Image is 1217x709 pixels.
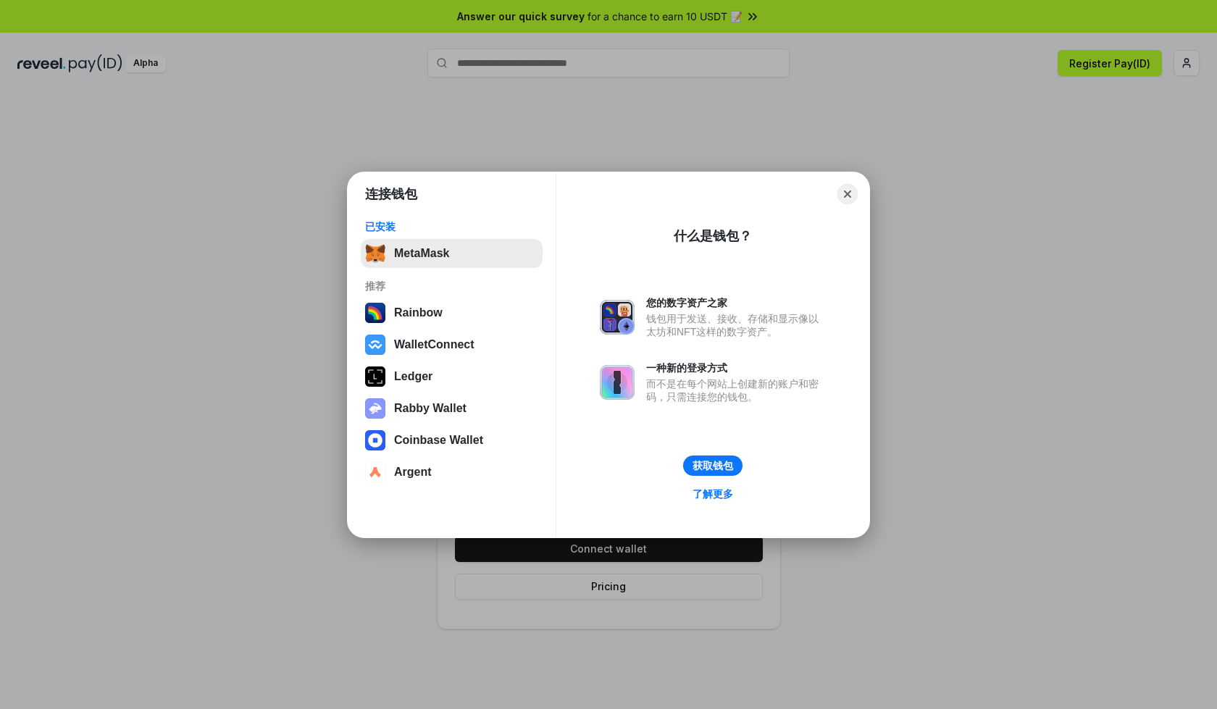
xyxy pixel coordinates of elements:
[361,362,543,391] button: Ledger
[693,487,733,500] div: 了解更多
[365,366,385,387] img: svg+xml,%3Csvg%20xmlns%3D%22http%3A%2F%2Fwww.w3.org%2F2000%2Fsvg%22%20width%3D%2228%22%20height%3...
[683,456,743,476] button: 获取钱包
[365,335,385,355] img: svg+xml,%3Csvg%20width%3D%2228%22%20height%3D%2228%22%20viewBox%3D%220%200%2028%2028%22%20fill%3D...
[361,394,543,423] button: Rabby Wallet
[674,227,752,245] div: 什么是钱包？
[394,402,467,415] div: Rabby Wallet
[361,426,543,455] button: Coinbase Wallet
[365,462,385,482] img: svg+xml,%3Csvg%20width%3D%2228%22%20height%3D%2228%22%20viewBox%3D%220%200%2028%2028%22%20fill%3D...
[365,303,385,323] img: svg+xml,%3Csvg%20width%3D%22120%22%20height%3D%22120%22%20viewBox%3D%220%200%20120%20120%22%20fil...
[646,312,826,338] div: 钱包用于发送、接收、存储和显示像以太坊和NFT这样的数字资产。
[361,330,543,359] button: WalletConnect
[361,298,543,327] button: Rainbow
[394,370,432,383] div: Ledger
[684,484,742,503] a: 了解更多
[693,459,733,472] div: 获取钱包
[361,239,543,268] button: MetaMask
[394,434,483,447] div: Coinbase Wallet
[365,430,385,450] img: svg+xml,%3Csvg%20width%3D%2228%22%20height%3D%2228%22%20viewBox%3D%220%200%2028%2028%22%20fill%3D...
[365,398,385,419] img: svg+xml,%3Csvg%20xmlns%3D%22http%3A%2F%2Fwww.w3.org%2F2000%2Fsvg%22%20fill%3D%22none%22%20viewBox...
[646,377,826,403] div: 而不是在每个网站上创建新的账户和密码，只需连接您的钱包。
[394,306,443,319] div: Rainbow
[394,466,432,479] div: Argent
[365,220,538,233] div: 已安装
[600,365,635,400] img: svg+xml,%3Csvg%20xmlns%3D%22http%3A%2F%2Fwww.w3.org%2F2000%2Fsvg%22%20fill%3D%22none%22%20viewBox...
[365,185,417,203] h1: 连接钱包
[365,243,385,264] img: svg+xml,%3Csvg%20fill%3D%22none%22%20height%3D%2233%22%20viewBox%3D%220%200%2035%2033%22%20width%...
[600,300,635,335] img: svg+xml,%3Csvg%20xmlns%3D%22http%3A%2F%2Fwww.w3.org%2F2000%2Fsvg%22%20fill%3D%22none%22%20viewBox...
[361,458,543,487] button: Argent
[394,247,449,260] div: MetaMask
[646,361,826,374] div: 一种新的登录方式
[365,280,538,293] div: 推荐
[837,184,858,204] button: Close
[646,296,826,309] div: 您的数字资产之家
[394,338,474,351] div: WalletConnect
